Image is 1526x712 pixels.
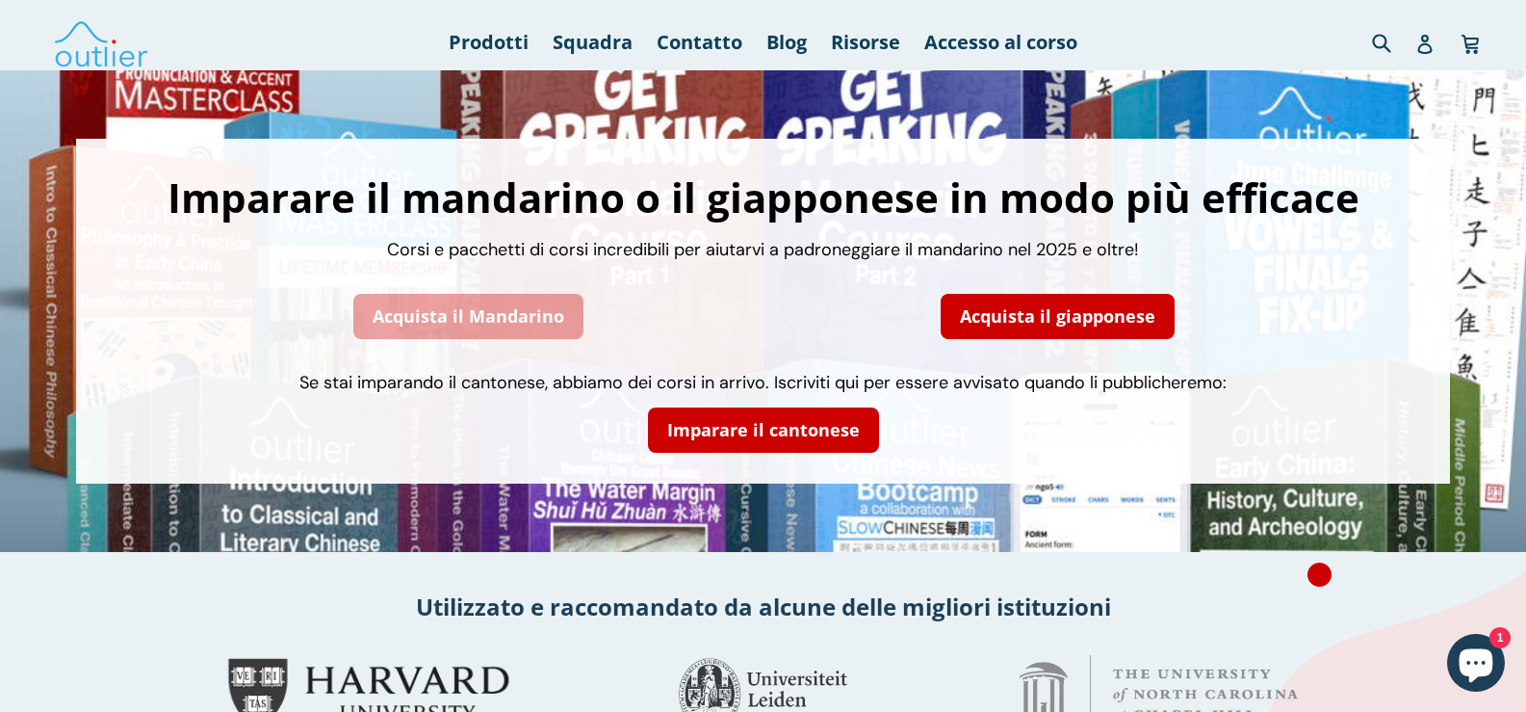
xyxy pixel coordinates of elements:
h1: Imparare il mandarino o il giapponese in modo più efficace [95,177,1431,218]
img: Outlier Linguistics [53,14,149,70]
input: Search [1367,22,1420,62]
a: Contatto [647,25,752,60]
span: Corsi e pacchetti di corsi incredibili per aiutarvi a padroneggiare il mandarino nel 2025 e oltre! [387,238,1139,261]
a: Blog [757,25,816,60]
a: Imparare il cantonese [648,408,879,453]
span: Se stai imparando il cantonese, abbiamo dei corsi in arrivo. Iscriviti qui per essere avvisato qu... [299,371,1227,394]
a: Prodotti [439,25,538,60]
inbox-online-store-chat: Shopify online store chat [1441,634,1511,697]
a: Accesso al corso [915,25,1087,60]
a: Risorse [821,25,910,60]
a: Acquista il Mandarino [353,294,583,339]
a: Acquista il giapponese [941,294,1175,339]
a: Squadra [543,25,642,60]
